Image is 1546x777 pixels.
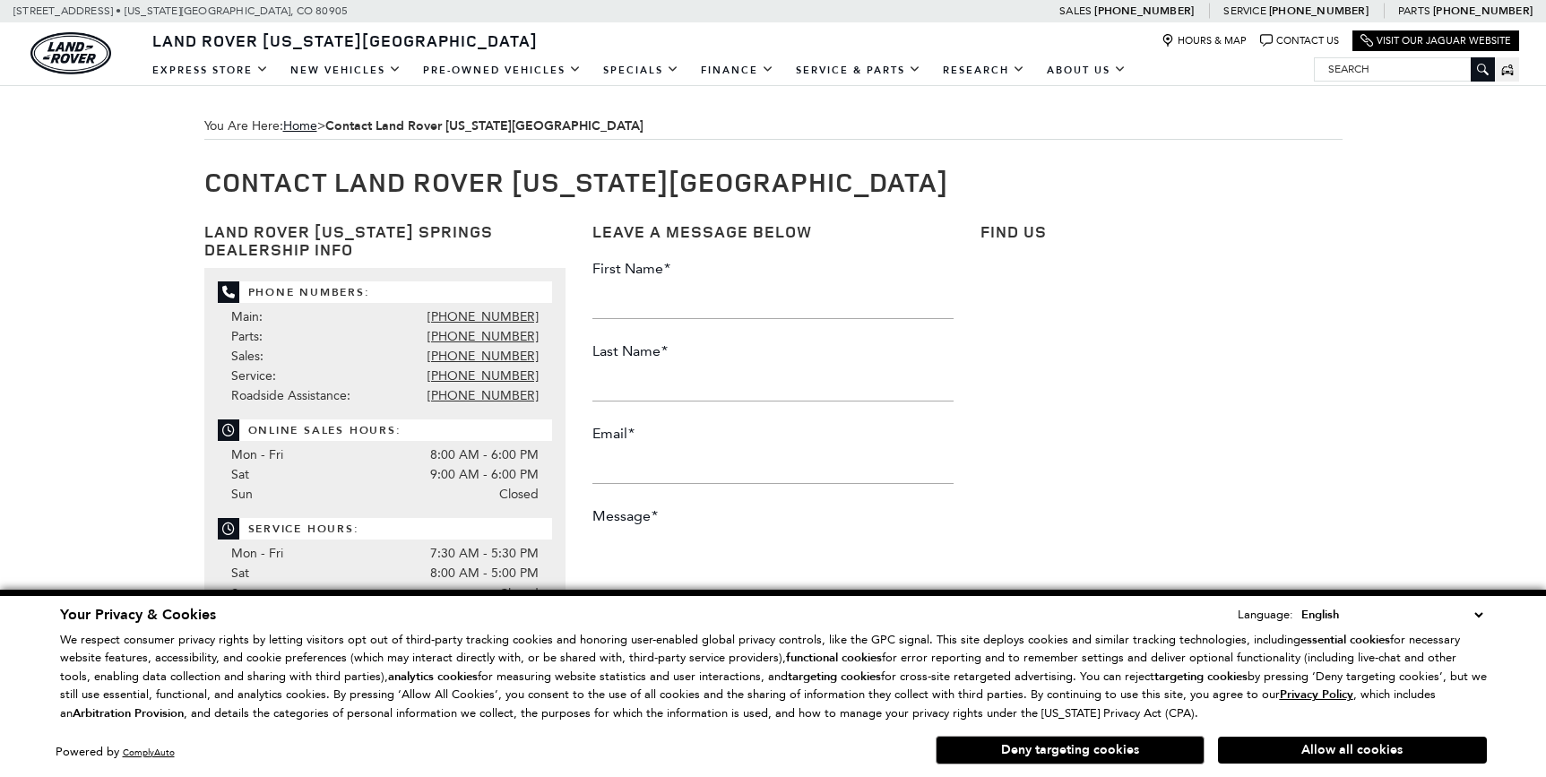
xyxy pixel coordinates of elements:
span: Service Hours: [218,518,552,540]
h3: Land Rover [US_STATE] Springs Dealership Info [204,223,566,259]
input: Search [1315,58,1494,80]
a: Research [932,55,1036,86]
a: Finance [690,55,785,86]
label: First Name [592,259,670,279]
span: 8:00 AM - 5:00 PM [430,564,539,583]
span: Your Privacy & Cookies [60,605,216,625]
a: Privacy Policy [1280,687,1353,701]
strong: functional cookies [786,650,882,666]
a: land-rover [30,32,111,74]
span: Parts [1398,4,1430,17]
a: [PHONE_NUMBER] [428,388,539,403]
select: Language Select [1297,605,1487,625]
span: You Are Here: [204,113,1343,140]
a: EXPRESS STORE [142,55,280,86]
strong: targeting cookies [1154,669,1248,685]
span: Sat [231,467,249,482]
label: Message [592,506,658,526]
a: New Vehicles [280,55,412,86]
a: Hours & Map [1162,34,1247,47]
a: [PHONE_NUMBER] [1433,4,1533,18]
img: Land Rover [30,32,111,74]
span: Mon - Fri [231,447,283,462]
a: Service & Parts [785,55,932,86]
a: Land Rover [US_STATE][GEOGRAPHIC_DATA] [142,30,548,51]
label: Email [592,424,635,444]
span: Sales: [231,349,263,364]
span: > [283,118,643,134]
span: Mon - Fri [231,546,283,561]
a: [PHONE_NUMBER] [428,349,539,364]
div: Breadcrumbs [204,113,1343,140]
span: Sun [231,586,253,601]
span: Service: [231,368,276,384]
h3: Leave a Message Below [592,223,954,241]
strong: analytics cookies [388,669,478,685]
strong: Arbitration Provision [73,705,184,721]
a: [PHONE_NUMBER] [428,309,539,324]
label: Last Name [592,341,668,361]
strong: essential cookies [1300,632,1390,648]
a: [PHONE_NUMBER] [1094,4,1194,18]
p: We respect consumer privacy rights by letting visitors opt out of third-party tracking cookies an... [60,631,1487,723]
a: ComplyAuto [123,747,175,758]
strong: Contact Land Rover [US_STATE][GEOGRAPHIC_DATA] [325,117,643,134]
a: Visit Our Jaguar Website [1360,34,1511,47]
button: Allow all cookies [1218,737,1487,764]
iframe: Dealer location map [980,250,1342,604]
span: Closed [499,584,539,604]
button: Deny targeting cookies [936,736,1205,764]
a: [PHONE_NUMBER] [1269,4,1369,18]
a: [PHONE_NUMBER] [428,329,539,344]
a: [PHONE_NUMBER] [428,368,539,384]
span: Phone Numbers: [218,281,552,303]
span: 9:00 AM - 6:00 PM [430,465,539,485]
div: Language: [1238,609,1293,620]
a: Specials [592,55,690,86]
span: Parts: [231,329,263,344]
span: Main: [231,309,263,324]
h1: Contact Land Rover [US_STATE][GEOGRAPHIC_DATA] [204,167,1343,196]
span: Land Rover [US_STATE][GEOGRAPHIC_DATA] [152,30,538,51]
strong: targeting cookies [788,669,881,685]
div: Powered by [56,747,175,758]
span: Online Sales Hours: [218,419,552,441]
u: Privacy Policy [1280,686,1353,703]
nav: Main Navigation [142,55,1137,86]
a: [STREET_ADDRESS] • [US_STATE][GEOGRAPHIC_DATA], CO 80905 [13,4,348,17]
a: Pre-Owned Vehicles [412,55,592,86]
span: Sat [231,565,249,581]
span: Sun [231,487,253,502]
span: 8:00 AM - 6:00 PM [430,445,539,465]
span: Sales [1059,4,1092,17]
a: About Us [1036,55,1137,86]
h3: Find Us [980,223,1342,241]
span: Roadside Assistance: [231,388,350,403]
a: Home [283,118,317,134]
span: Service [1223,4,1265,17]
span: Closed [499,485,539,505]
a: Contact Us [1260,34,1339,47]
span: 7:30 AM - 5:30 PM [430,544,539,564]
